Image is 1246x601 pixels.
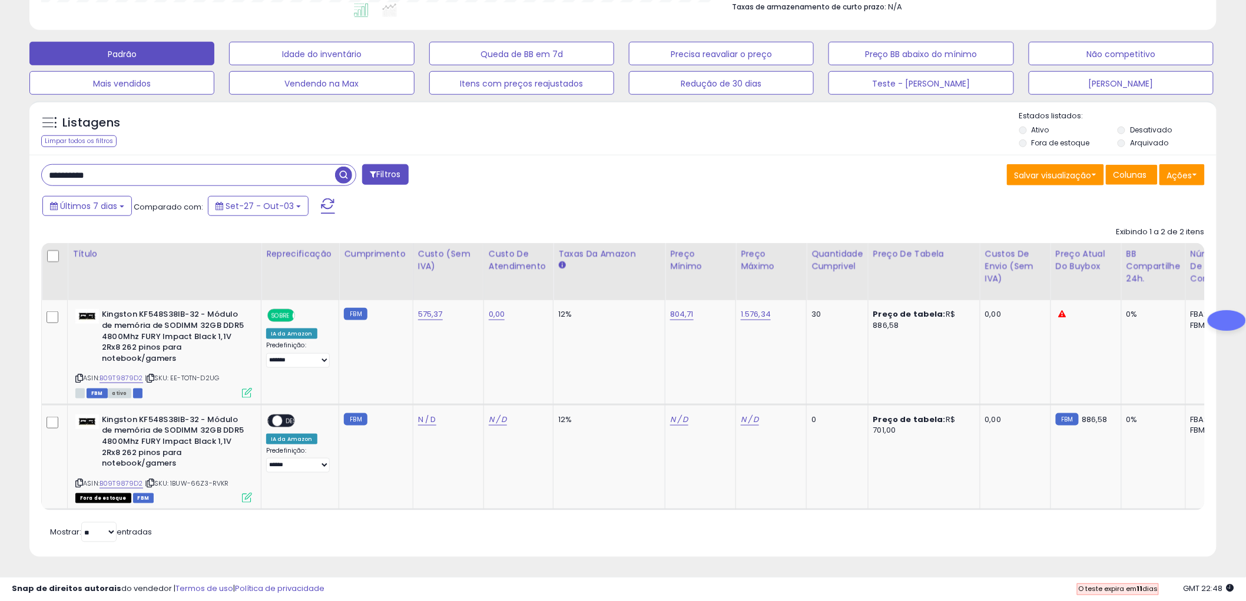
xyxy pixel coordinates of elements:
font: FBA: n/a [1191,414,1222,425]
font: Fora de estoque [80,495,127,502]
font: 804,71 [670,308,694,320]
span: Todos os anúncios atualmente disponíveis para compra na Amazon [75,389,85,399]
font: SOBRE [271,312,289,320]
font: Últimos 7 dias [60,200,117,212]
button: Precisa reavaliar o preço [629,42,814,65]
a: B09T9879D2 [100,373,143,383]
font: Teste - [PERSON_NAME] [872,78,970,89]
font: FBM [350,415,362,424]
button: Queda de BB em 7d [429,42,614,65]
font: Kingston KF548S38IB-32 - Módulo de memória de SODIMM 32GB DDR5 4800Mhz FURY Impact Black 1,1V 2Rx... [102,308,244,363]
font: Kingston KF548S38IB-32 - Módulo de memória de SODIMM 32GB DDR5 4800Mhz FURY Impact Black 1,1V 2Rx... [102,414,244,469]
font: N / D [489,414,507,425]
font: Preço atual do Buybox [1056,248,1105,272]
font: | [145,479,147,488]
font: Mostrar: [50,526,81,537]
font: Política de privacidade [235,583,324,594]
font: Colunas [1114,169,1147,181]
font: IA da Amazon [271,436,313,443]
font: FBM: 3 [1191,320,1214,331]
font: Custo de atendimento [489,248,546,272]
a: N / D [418,414,436,426]
font: B09T9879D2 [100,479,143,488]
font: do vendedor | [121,583,175,594]
font: Preço BB abaixo do mínimo [865,48,977,60]
button: Itens com preços reajustados [429,71,614,95]
font: R$ 886,58 [873,308,956,330]
a: B09T9879D2 [100,479,143,489]
font: ativo [112,390,127,397]
font: 30 [811,308,821,320]
span: Todos os anúncios que estão atualmente fora de estoque e indisponíveis para compra na Amazon [75,493,131,503]
span: All listings currently available for purchase on Amazon [108,389,132,399]
font: FBM [138,495,150,502]
font: Redução de 30 dias [681,78,762,89]
font: 0,00 [985,414,1002,425]
font: Listagens [62,114,120,131]
a: N / D [741,414,759,426]
button: Salvar visualização [1007,164,1104,185]
font: FBM [91,390,103,397]
font: Idade do inventário [282,48,362,60]
font: 12% [558,308,572,320]
a: 0,00 [489,308,505,320]
font: IA da Amazon [271,330,313,337]
font: Custos de envio (sem IVA) [985,248,1034,284]
button: Set-27 - Out-03 [208,196,309,216]
font: Salvar visualização [1015,170,1092,181]
font: BB Compartilhe 24h. [1126,248,1181,284]
font: Não competitivo [1086,48,1155,60]
font: ASIN: [83,373,100,383]
a: Termos de uso [175,583,233,594]
font: Preço de tabela: [873,308,946,320]
font: Título [72,248,97,260]
font: SKU: EE-TOTN-D2UG [154,373,219,383]
font: N/A [888,1,902,12]
font: ASIN: [83,479,100,488]
font: Arquivado [1130,138,1168,148]
font: DESLIGADO [286,417,317,425]
font: Queda de BB em 7d [480,48,563,60]
font: Filtros [376,168,400,180]
font: 11 [1136,584,1142,593]
font: SOBRE [251,417,269,425]
font: | [145,373,147,383]
button: Ações [1159,164,1205,185]
font: O teste expira em [1078,584,1136,593]
font: Limpar todos os filtros [45,137,113,146]
font: Padrão [108,48,137,60]
a: 1.576,34 [741,308,771,320]
font: Taxas da Amazon [558,248,635,260]
font: Preço de tabela: [873,414,946,425]
font: dias [1142,584,1158,593]
button: Não competitivo [1029,42,1214,65]
button: Últimos 7 dias [42,196,132,216]
font: SKU: 1BUW-66Z3-RVKR [154,479,228,488]
font: Predefinição: [266,341,306,350]
font: N / D [741,414,759,425]
font: Fora de estoque [1032,138,1090,148]
font: | [233,583,235,594]
font: 0,00 [985,308,1002,320]
font: Número de Comp. [1191,248,1225,284]
a: N / D [670,414,688,426]
font: Exibindo 1 a 2 de 2 itens [1116,226,1205,237]
button: Vendendo na Max [229,71,414,95]
font: Set-27 - Out-03 [226,200,294,212]
font: Preço mínimo [670,248,702,272]
font: Mais vendidos [93,78,151,89]
a: 575,37 [418,308,443,320]
font: Ações [1167,170,1192,181]
font: entradas [117,526,152,537]
font: Preço Máximo [741,248,774,272]
font: FBM: n/d [1191,424,1223,436]
font: FBM [1062,415,1073,424]
font: R$ 701,00 [873,414,956,436]
font: N / D [418,414,436,425]
font: 0% [1126,308,1138,320]
img: 317J2yiOpwL._SL40_.jpg [75,309,99,324]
